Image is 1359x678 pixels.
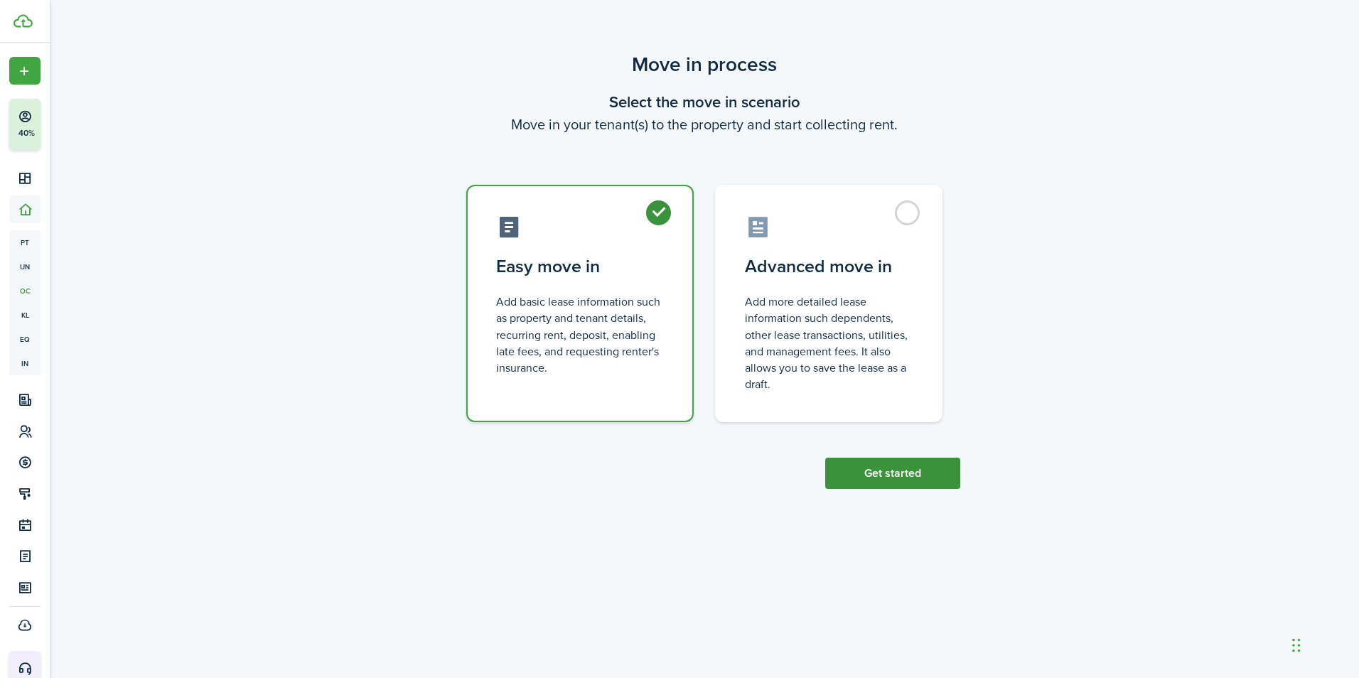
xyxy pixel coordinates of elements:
[9,254,41,279] a: un
[448,50,960,80] scenario-title: Move in process
[9,279,41,303] a: oc
[496,294,664,376] control-radio-card-description: Add basic lease information such as property and tenant details, recurring rent, deposit, enablin...
[496,254,664,279] control-radio-card-title: Easy move in
[9,351,41,375] a: in
[825,458,960,489] button: Get started
[9,327,41,351] a: eq
[14,14,33,28] img: TenantCloud
[9,230,41,254] a: pt
[9,57,41,85] button: Open menu
[9,303,41,327] a: kl
[1122,524,1359,678] iframe: Chat Widget
[1292,624,1301,667] div: Drag
[448,90,960,114] wizard-step-header-title: Select the move in scenario
[448,114,960,135] wizard-step-header-description: Move in your tenant(s) to the property and start collecting rent.
[745,254,913,279] control-radio-card-title: Advanced move in
[9,99,127,150] button: 40%
[745,294,913,392] control-radio-card-description: Add more detailed lease information such dependents, other lease transactions, utilities, and man...
[18,127,36,139] p: 40%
